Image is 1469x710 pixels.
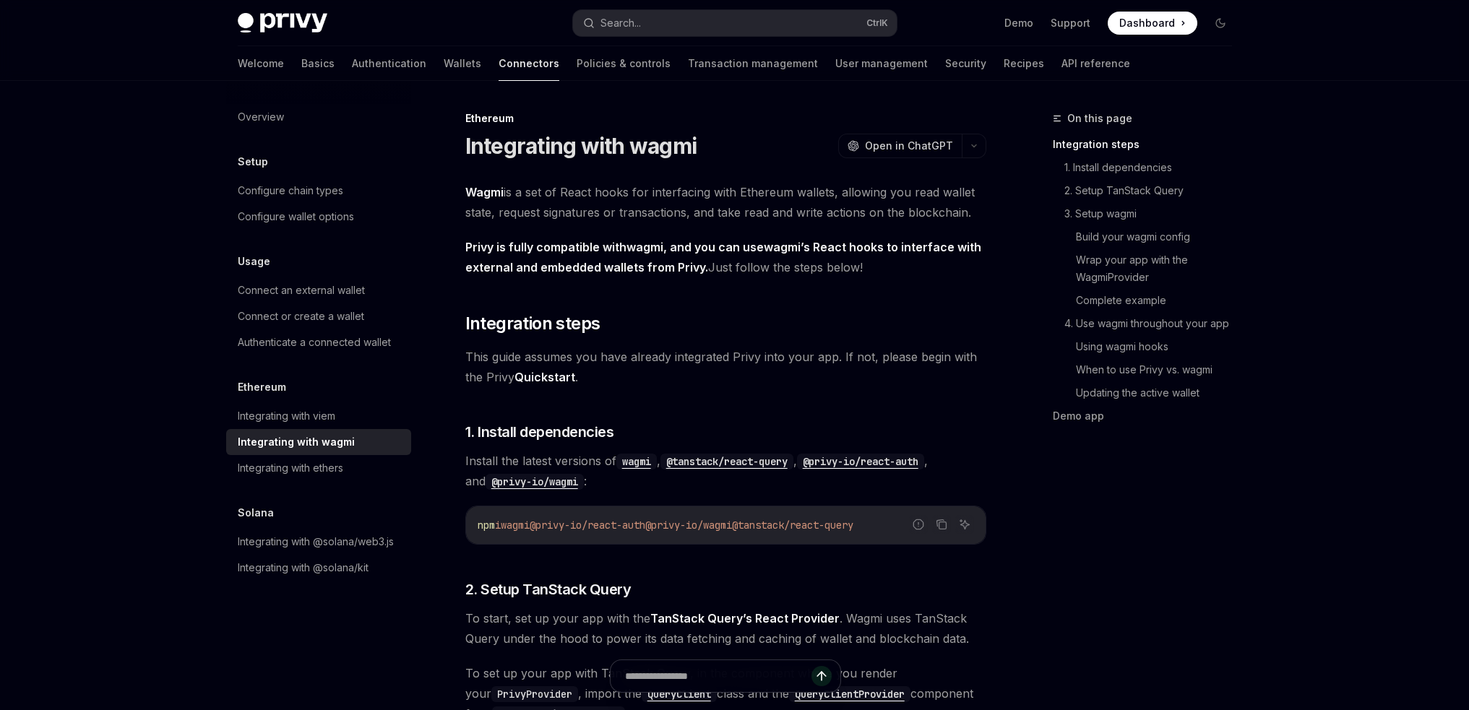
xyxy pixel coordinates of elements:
a: Wagmi [465,185,504,200]
div: Search... [600,14,641,32]
a: Updating the active wallet [1076,381,1244,404]
span: Dashboard [1119,16,1175,30]
a: Transaction management [688,46,818,81]
a: Build your wagmi config [1076,225,1244,248]
span: is a set of React hooks for interfacing with Ethereum wallets, allowing you read wallet state, re... [465,182,986,222]
a: API reference [1061,46,1130,81]
a: Dashboard [1108,12,1197,35]
a: Quickstart [514,370,575,385]
button: Open in ChatGPT [838,134,962,158]
a: Connect or create a wallet [226,303,411,329]
a: Integrating with wagmi [226,429,411,455]
h5: Usage [238,253,270,270]
span: Just follow the steps below! [465,237,986,277]
div: Configure chain types [238,182,343,199]
a: Integration steps [1053,133,1244,156]
a: Integrating with @solana/web3.js [226,529,411,555]
a: Connect an external wallet [226,277,411,303]
a: wagmi [626,240,663,255]
span: Install the latest versions of , , , and : [465,451,986,491]
a: @tanstack/react-query [660,454,793,468]
span: npm [478,519,495,532]
a: Configure chain types [226,178,411,204]
button: Send message [811,666,832,686]
div: Ethereum [465,111,986,126]
code: @privy-io/wagmi [486,474,584,490]
code: wagmi [616,454,657,469]
h1: Integrating with wagmi [465,133,697,159]
a: Integrating with viem [226,403,411,429]
div: Integrating with wagmi [238,433,355,451]
a: Recipes [1004,46,1044,81]
a: TanStack Query’s React Provider [650,611,840,626]
a: User management [835,46,928,81]
a: Using wagmi hooks [1076,335,1244,358]
a: 4. Use wagmi throughout your app [1064,312,1244,335]
span: wagmi [501,519,530,532]
a: Security [945,46,986,81]
button: Copy the contents from the code block [932,515,951,534]
span: @privy-io/wagmi [645,519,732,532]
span: This guide assumes you have already integrated Privy into your app. If not, please begin with the... [465,347,986,387]
div: Integrating with @solana/kit [238,559,369,576]
a: Integrating with ethers [226,455,411,481]
a: When to use Privy vs. wagmi [1076,358,1244,381]
a: @privy-io/wagmi [486,474,584,488]
span: To start, set up your app with the . Wagmi uses TanStack Query under the hood to power its data f... [465,608,986,649]
a: Wallets [444,46,481,81]
span: @tanstack/react-query [732,519,853,532]
a: 3. Setup wagmi [1064,202,1244,225]
div: Configure wallet options [238,208,354,225]
h5: Ethereum [238,378,286,396]
span: Open in ChatGPT [865,139,953,153]
button: Ask AI [955,515,974,534]
code: @tanstack/react-query [660,454,793,469]
span: Integration steps [465,312,600,335]
h5: Setup [238,153,268,170]
div: Integrating with ethers [238,459,343,477]
strong: Privy is fully compatible with , and you can use ’s React hooks to interface with external and em... [465,240,981,274]
span: 1. Install dependencies [465,422,614,442]
h5: Solana [238,504,274,521]
span: @privy-io/react-auth [530,519,645,532]
a: Integrating with @solana/kit [226,555,411,581]
a: wagmi [764,240,801,255]
a: Wrap your app with the WagmiProvider [1076,248,1244,289]
a: Basics [301,46,335,81]
a: Overview [226,104,411,130]
div: Integrating with @solana/web3.js [238,533,394,550]
a: Authenticate a connected wallet [226,329,411,355]
span: i [495,519,501,532]
a: @privy-io/react-auth [797,454,924,468]
a: Policies & controls [577,46,671,81]
div: Connect an external wallet [238,282,365,299]
a: 2. Setup TanStack Query [1064,179,1244,202]
a: wagmi [616,454,657,468]
button: Toggle dark mode [1209,12,1232,35]
a: 1. Install dependencies [1064,156,1244,179]
a: Complete example [1076,289,1244,312]
button: Report incorrect code [909,515,928,534]
div: Overview [238,108,284,126]
div: Authenticate a connected wallet [238,334,391,351]
a: Configure wallet options [226,204,411,230]
a: Connectors [499,46,559,81]
a: Demo [1004,16,1033,30]
a: Demo app [1053,404,1244,428]
img: dark logo [238,13,327,33]
a: Support [1051,16,1090,30]
span: Ctrl K [866,17,888,29]
a: Welcome [238,46,284,81]
div: Connect or create a wallet [238,308,364,325]
a: Authentication [352,46,426,81]
span: On this page [1067,110,1132,127]
button: Search...CtrlK [573,10,897,36]
span: 2. Setup TanStack Query [465,579,632,599]
div: Integrating with viem [238,407,335,425]
code: @privy-io/react-auth [797,454,924,469]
